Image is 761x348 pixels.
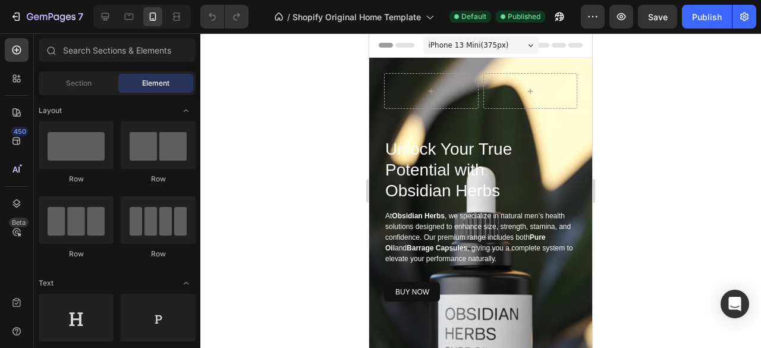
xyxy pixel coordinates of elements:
iframe: Design area [369,33,592,348]
div: Row [39,249,114,259]
div: 450 [11,127,29,136]
span: Default [461,11,486,22]
div: Row [121,174,196,184]
button: 7 [5,5,89,29]
span: Save [648,12,668,22]
div: Row [39,174,114,184]
span: Text [39,278,54,289]
button: Publish [682,5,732,29]
div: Row [121,249,196,259]
button: Save [638,5,677,29]
div: Open Intercom Messenger [721,290,749,318]
input: Search Sections & Elements [39,38,196,62]
p: 7 [78,10,83,24]
span: Toggle open [177,101,196,120]
span: Section [66,78,92,89]
span: Layout [39,105,62,116]
span: / [287,11,290,23]
div: Publish [692,11,722,23]
span: Element [142,78,169,89]
span: Shopify Original Home Template [293,11,421,23]
div: Beta [9,218,29,227]
div: Undo/Redo [200,5,249,29]
span: Published [508,11,540,22]
span: Toggle open [177,274,196,293]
